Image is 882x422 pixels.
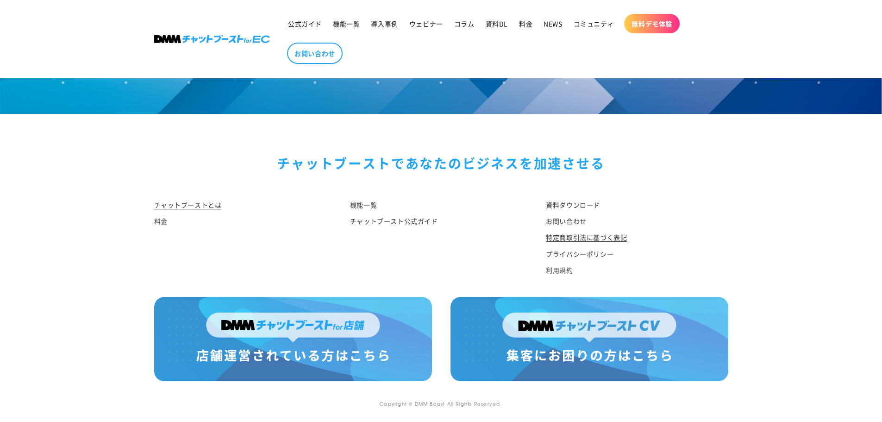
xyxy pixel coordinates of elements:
a: NEWS [538,14,568,33]
a: お問い合わせ [546,213,587,229]
small: Copyright © DMM Boost All Rights Reserved. [380,400,502,407]
div: チャットブーストで あなたのビジネスを加速させる [154,151,728,175]
span: コミュニティ [574,19,614,28]
a: 料金 [154,213,168,229]
a: 料金 [513,14,538,33]
span: 無料デモ体験 [632,19,672,28]
a: プライバシーポリシー [546,246,613,262]
a: 無料デモ体験 [624,14,680,33]
a: 資料DL [480,14,513,33]
a: 資料ダウンロード [546,199,600,213]
a: チャットブーストとは [154,199,222,213]
a: 導入事例 [365,14,403,33]
span: 料金 [519,19,532,28]
span: NEWS [544,19,562,28]
a: コミュニティ [568,14,620,33]
span: 導入事例 [371,19,398,28]
span: 資料DL [486,19,508,28]
span: ウェビナー [409,19,443,28]
span: 機能一覧 [333,19,360,28]
span: コラム [454,19,475,28]
a: 利用規約 [546,262,573,278]
span: お問い合わせ [294,49,335,57]
a: 機能一覧 [327,14,365,33]
a: 機能一覧 [350,199,377,213]
a: 特定商取引法に基づく表記 [546,229,627,246]
a: ウェビナー [404,14,449,33]
span: 公式ガイド [288,19,322,28]
a: 公式ガイド [282,14,327,33]
a: お問い合わせ [287,43,343,64]
a: コラム [449,14,480,33]
img: 株式会社DMM Boost [154,35,270,43]
img: 店舗運営されている方はこちら [154,297,432,381]
img: 集客にお困りの方はこちら [450,297,728,381]
a: チャットブースト公式ガイド [350,213,438,229]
